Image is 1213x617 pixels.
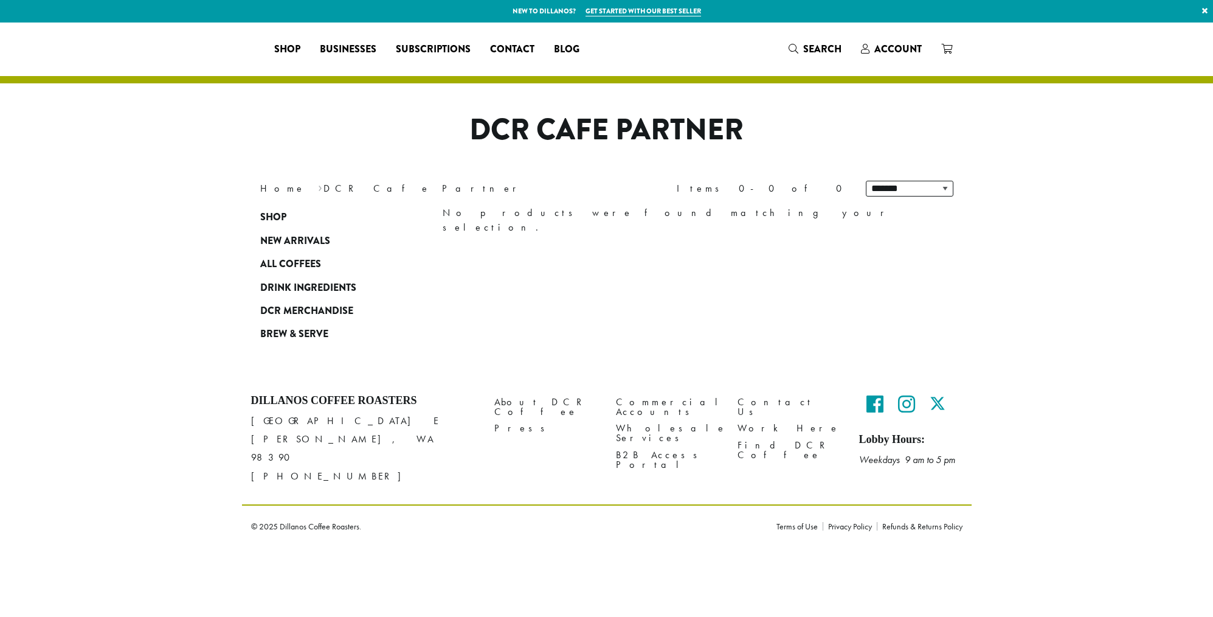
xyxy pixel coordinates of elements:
a: Search [779,39,851,59]
div: No products were found matching your selection. [443,206,953,235]
p: © 2025 Dillanos Coffee Roasters. [251,522,758,531]
span: › [318,177,322,196]
div: Items 0-0 of 0 [677,181,848,196]
span: Businesses [320,42,376,57]
a: Get started with our best seller [586,6,701,16]
a: All Coffees [260,253,406,276]
span: All Coffees [260,257,321,272]
a: About DCR Coffee [494,394,598,420]
span: Search [803,42,841,56]
a: B2B Access Portal [616,447,719,473]
h4: Dillanos Coffee Roasters [251,394,476,408]
a: Press [494,420,598,437]
p: [GEOGRAPHIC_DATA] E [PERSON_NAME], WA 98390 [PHONE_NUMBER] [251,412,476,485]
a: Contact Us [738,394,841,420]
span: Contact [490,42,534,57]
a: Find DCR Coffee [738,437,841,463]
em: Weekdays 9 am to 5 pm [859,453,955,466]
a: Shop [260,206,406,229]
a: New Arrivals [260,229,406,253]
a: Drink Ingredients [260,276,406,299]
span: Shop [274,42,300,57]
a: Work Here [738,420,841,437]
nav: Breadcrumb [260,181,589,196]
a: Terms of Use [776,522,823,531]
a: Brew & Serve [260,322,406,346]
span: New Arrivals [260,234,330,249]
span: Subscriptions [396,42,471,57]
a: Privacy Policy [823,522,877,531]
h5: Lobby Hours: [859,433,962,447]
h1: DCR Cafe Partner [251,113,962,148]
span: DCR Merchandise [260,304,353,319]
span: Drink Ingredients [260,281,356,296]
a: Refunds & Returns Policy [877,522,962,531]
a: Shop [264,40,310,59]
span: Brew & Serve [260,327,328,342]
a: Home [260,182,305,195]
a: DCR Merchandise [260,299,406,322]
a: Wholesale Services [616,420,719,447]
span: Shop [260,210,286,225]
span: Blog [554,42,579,57]
span: Account [874,42,922,56]
a: Commercial Accounts [616,394,719,420]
